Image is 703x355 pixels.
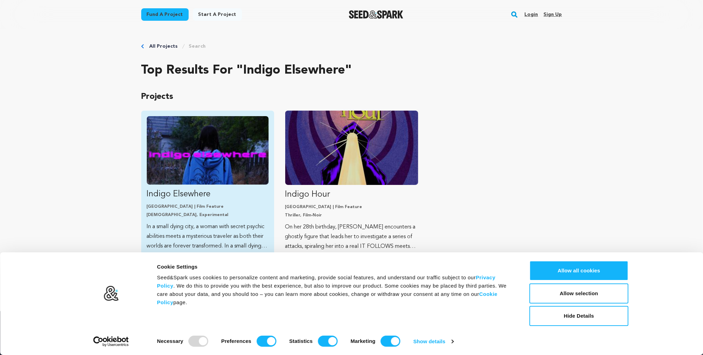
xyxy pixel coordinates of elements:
[157,273,514,307] div: Seed&Spark uses cookies to personalize content and marketing, provide social features, and unders...
[289,338,313,344] strong: Statistics
[147,116,269,251] a: Fund Indigo Elsewhere
[147,212,269,218] p: [DEMOGRAPHIC_DATA], Experimental
[530,261,629,281] button: Allow all cookies
[157,263,514,271] div: Cookie Settings
[530,306,629,326] button: Hide Details
[413,336,453,347] a: Show details
[147,189,269,200] p: Indigo Elsewhere
[150,43,178,50] a: All Projects
[103,286,119,301] img: logo
[221,338,251,344] strong: Preferences
[351,338,376,344] strong: Marketing
[524,9,538,20] a: Login
[349,10,403,19] img: Seed&Spark Logo Dark Mode
[530,283,629,303] button: Allow selection
[147,222,269,251] p: In a small dying city, a woman with secret psychic abilities meets a mysterious traveler as both ...
[141,43,562,50] div: Breadcrumb
[543,9,562,20] a: Sign up
[285,111,418,251] a: Fund Indigo Hour
[81,336,141,347] a: Usercentrics Cookiebot - opens in a new window
[285,213,418,218] p: Thriller, Film-Noir
[193,8,242,21] a: Start a project
[285,222,418,251] p: On her 28th birthday, [PERSON_NAME] encounters a ghostly figure that leads her to investigate a s...
[285,189,418,200] p: Indigo Hour
[285,204,418,210] p: [GEOGRAPHIC_DATA] | Film Feature
[141,8,189,21] a: Fund a project
[147,204,269,209] p: [GEOGRAPHIC_DATA] | Film Feature
[349,10,403,19] a: Seed&Spark Homepage
[189,43,206,50] a: Search
[157,338,183,344] strong: Necessary
[141,64,562,77] h2: Top results for "indigo elsewhere"
[141,91,562,102] p: Projects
